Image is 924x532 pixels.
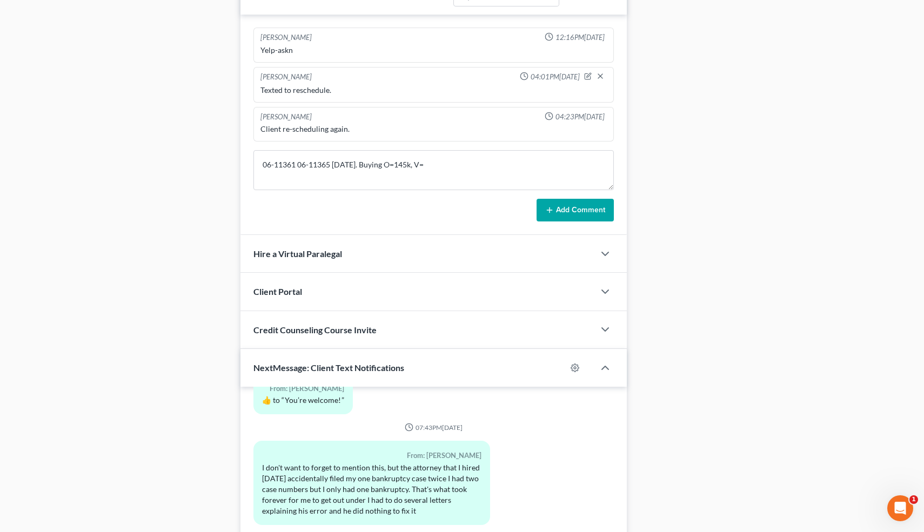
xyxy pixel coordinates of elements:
div: Client re-scheduling again. [260,124,607,134]
div: 07:43PM[DATE] [253,423,614,432]
div: Yelp-askn [260,45,607,56]
span: 1 [909,495,918,504]
div: Texted to reschedule. [260,85,607,96]
span: 04:01PM[DATE] [531,72,580,82]
div: ​👍​ to “ You’re welcome! ” [262,395,344,406]
div: I don't want to forget to mention this, but the attorney that I hired [DATE] accidentally filed m... [262,462,482,516]
span: 04:23PM[DATE] [555,112,605,122]
span: 12:16PM[DATE] [555,32,605,43]
div: [PERSON_NAME] [260,112,312,122]
span: Credit Counseling Course Invite [253,325,377,335]
button: Add Comment [537,199,614,221]
span: Hire a Virtual Paralegal [253,248,342,259]
span: NextMessage: Client Text Notifications [253,362,404,373]
div: From: [PERSON_NAME] [262,382,344,395]
div: [PERSON_NAME] [260,32,312,43]
div: From: [PERSON_NAME] [262,449,482,462]
span: Client Portal [253,286,302,297]
iframe: Intercom live chat [887,495,913,521]
div: [PERSON_NAME] [260,72,312,83]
